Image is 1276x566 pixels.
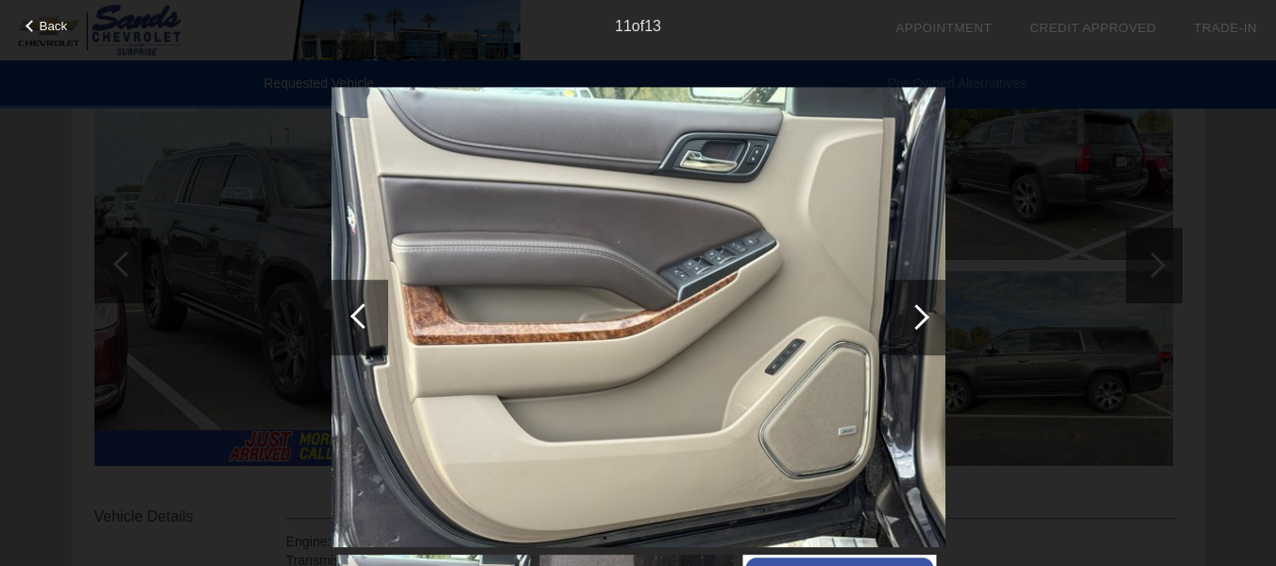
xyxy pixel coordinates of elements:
[615,18,632,34] span: 11
[895,21,992,35] a: Appointment
[40,19,68,33] span: Back
[1194,21,1257,35] a: Trade-In
[644,18,661,34] span: 13
[332,87,945,548] img: image.aspx
[1029,21,1156,35] a: Credit Approved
